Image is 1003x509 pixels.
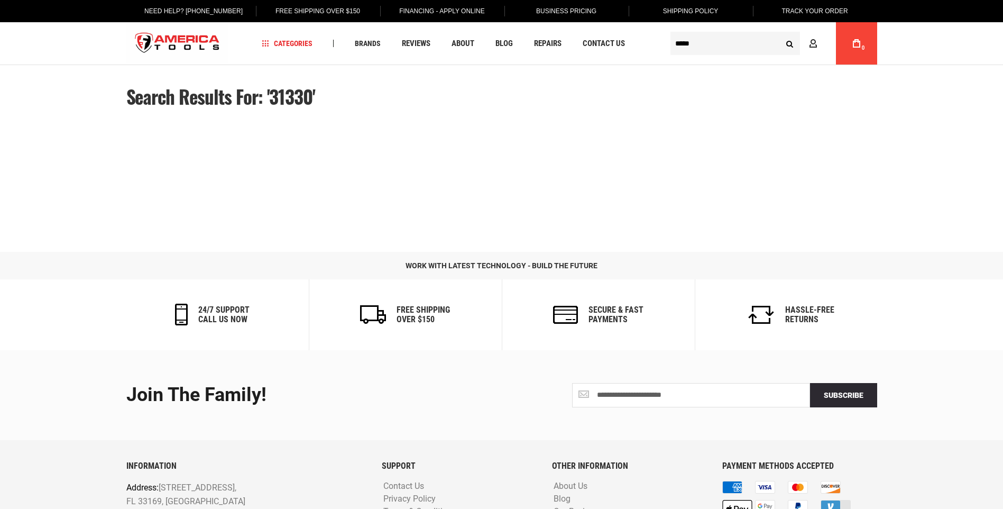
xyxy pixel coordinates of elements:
a: Privacy Policy [381,494,438,504]
span: Repairs [534,40,562,48]
a: Repairs [529,37,566,51]
span: Address: [126,483,159,493]
span: Shipping Policy [663,7,719,15]
h6: INFORMATION [126,461,366,471]
a: store logo [126,24,229,63]
img: America Tools [126,24,229,63]
button: Search [780,33,800,53]
a: Contact Us [381,481,427,492]
h6: 24/7 support call us now [198,305,250,324]
span: Subscribe [824,391,863,399]
a: Blog [551,494,573,504]
a: Categories [257,37,317,51]
a: Brands [350,37,385,51]
span: Blog [495,40,513,48]
span: 0 [862,45,865,51]
a: About Us [551,481,590,492]
p: [STREET_ADDRESS], FL 33169, [GEOGRAPHIC_DATA] [126,481,318,508]
h6: SUPPORT [382,461,536,471]
h6: Hassle-Free Returns [785,305,834,324]
span: Brands [355,40,381,47]
a: Reviews [397,37,435,51]
h6: OTHER INFORMATION [552,461,706,471]
a: Contact Us [578,37,630,51]
span: About [452,40,474,48]
h6: PAYMENT METHODS ACCEPTED [722,461,877,471]
span: Search results for: '31330' [126,83,316,110]
span: Contact Us [583,40,625,48]
a: About [447,37,479,51]
h6: Free Shipping Over $150 [397,305,450,324]
button: Subscribe [810,383,877,407]
a: Blog [491,37,518,51]
div: Join the Family! [126,385,494,406]
span: Reviews [402,40,430,48]
span: Categories [262,40,312,47]
a: 0 [846,22,867,65]
h6: secure & fast payments [588,305,643,324]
